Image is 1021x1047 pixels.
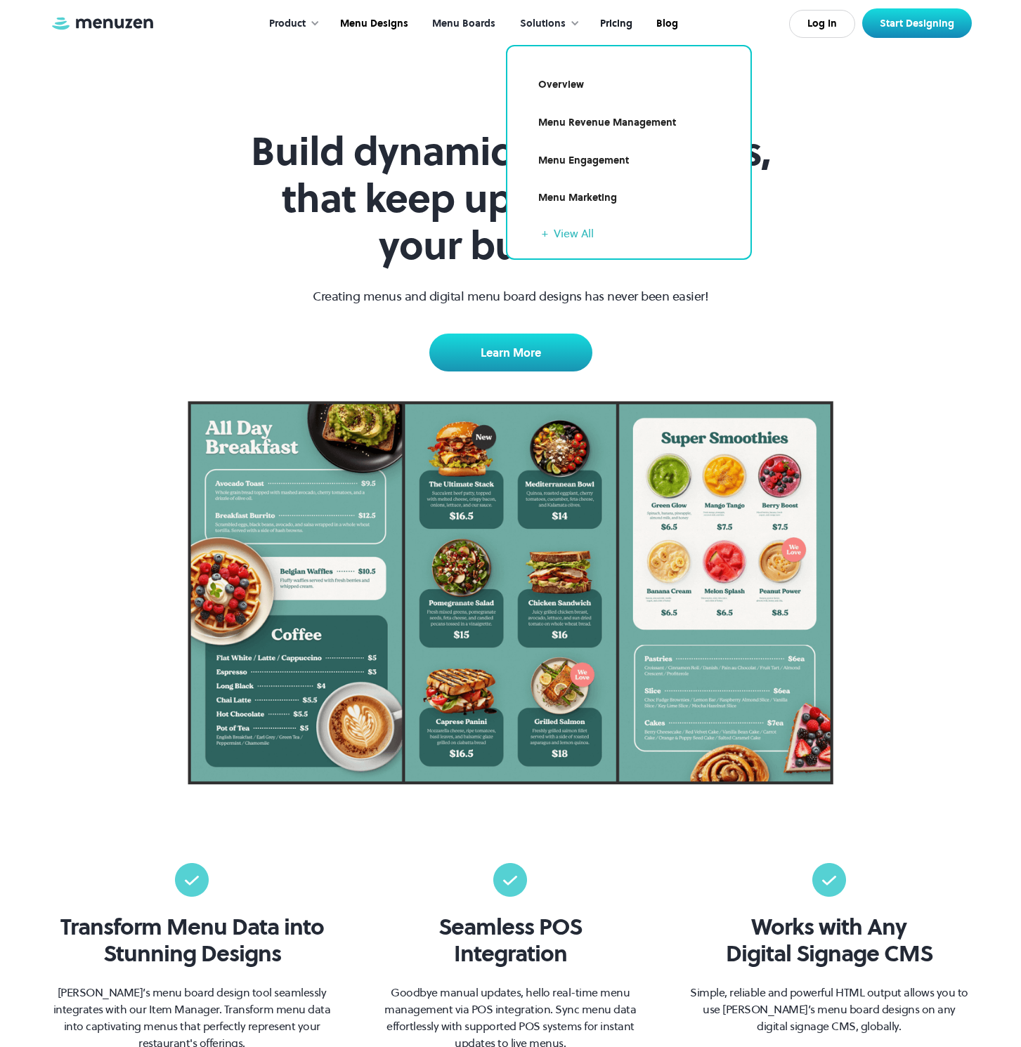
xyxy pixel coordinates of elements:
[429,334,592,371] a: Learn More
[60,914,324,968] h3: Transform Menu Data into Stunning Designs
[862,8,972,38] a: Start Designing
[520,16,566,32] div: Solutions
[789,10,855,38] a: Log In
[524,182,734,214] a: Menu Marketing
[327,2,419,46] a: Menu Designs
[438,914,582,968] h3: Seamless POS Integration
[506,2,587,46] div: Solutions
[269,16,306,32] div: Product
[506,45,752,260] nav: Solutions
[643,2,689,46] a: Blog
[419,2,506,46] a: Menu Boards
[241,128,781,270] h1: Build dynamic menu boards, that keep up to date with your business!
[687,984,971,1034] p: Simple, reliable and powerful HTML output allows you to use [PERSON_NAME]’s menu board designs on...
[726,914,932,968] h3: Works with Any Digital Signage CMS
[587,2,643,46] a: Pricing
[524,107,734,139] a: Menu Revenue Management
[255,2,327,46] div: Product
[524,145,734,177] a: Menu Engagement
[542,225,734,242] a: + View All
[313,287,708,305] p: Creating menus and digital menu board designs has never been easier!
[524,69,734,101] a: Overview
